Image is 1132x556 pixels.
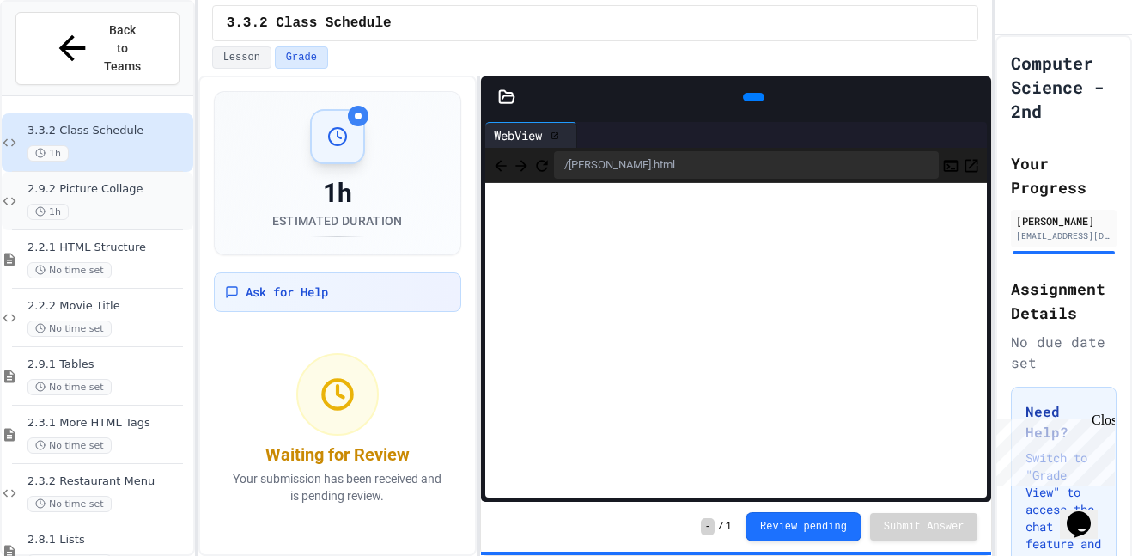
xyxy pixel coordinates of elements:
[27,241,190,255] span: 2.2.1 HTML Structure
[989,412,1115,486] iframe: chat widget
[884,520,965,534] span: Submit Answer
[227,13,392,34] span: 3.3.2 Class Schedule
[27,379,112,395] span: No time set
[1011,277,1117,325] h2: Assignment Details
[726,520,732,534] span: 1
[27,416,190,431] span: 2.3.1 More HTML Tags
[1011,332,1117,373] div: No due date set
[513,154,530,175] span: Forward
[7,7,119,109] div: Chat with us now!Close
[102,21,143,76] span: Back to Teams
[27,321,112,337] span: No time set
[1011,51,1117,123] h1: Computer Science - 2nd
[272,212,403,229] div: Estimated Duration
[15,12,180,85] button: Back to Teams
[27,474,190,489] span: 2.3.2 Restaurant Menu
[1016,213,1111,229] div: [PERSON_NAME]
[1025,401,1102,443] h3: Need Help?
[27,437,112,454] span: No time set
[554,151,940,179] div: /[PERSON_NAME].html
[942,155,959,175] button: Console
[265,443,410,467] div: Waiting for Review
[27,496,112,512] span: No time set
[701,518,714,535] span: -
[870,513,978,541] button: Submit Answer
[1060,487,1115,539] iframe: chat widget
[718,520,724,534] span: /
[272,178,403,209] div: 1h
[533,155,551,175] button: Refresh
[746,512,861,541] button: Review pending
[27,357,190,372] span: 2.9.1 Tables
[212,46,271,69] button: Lesson
[275,46,328,69] button: Grade
[485,126,551,144] div: WebView
[485,183,988,498] iframe: Web Preview
[224,470,451,504] p: Your submission has been received and is pending review.
[27,299,190,314] span: 2.2.2 Movie Title
[27,533,190,547] span: 2.8.1 Lists
[1016,229,1111,242] div: [EMAIL_ADDRESS][DOMAIN_NAME]
[27,124,190,138] span: 3.3.2 Class Schedule
[27,145,69,162] span: 1h
[27,204,69,220] span: 1h
[492,154,509,175] span: Back
[485,122,577,148] div: WebView
[246,284,328,301] span: Ask for Help
[1011,151,1117,199] h2: Your Progress
[963,155,980,175] button: Open in new tab
[27,262,112,278] span: No time set
[27,182,190,197] span: 2.9.2 Picture Collage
